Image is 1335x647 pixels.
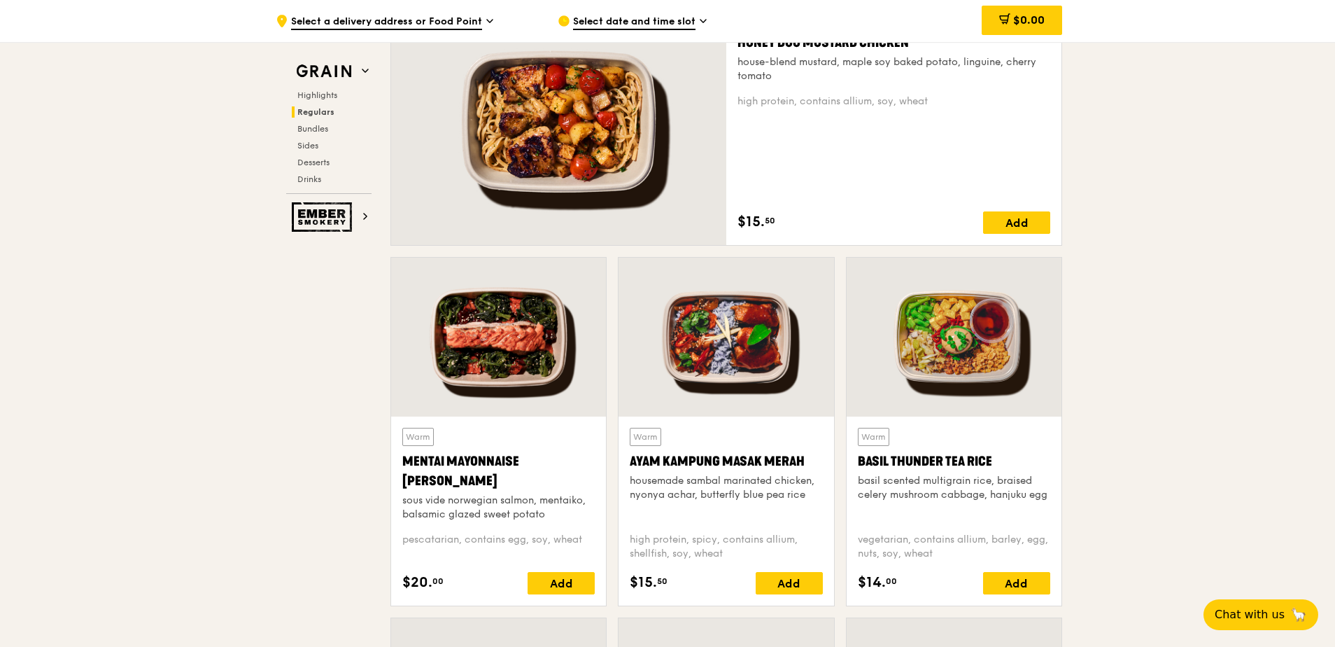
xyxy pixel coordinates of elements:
span: Regulars [297,107,334,117]
div: basil scented multigrain rice, braised celery mushroom cabbage, hanjuku egg [858,474,1050,502]
div: high protein, spicy, contains allium, shellfish, soy, wheat [630,533,822,561]
span: 00 [886,576,897,587]
div: Ayam Kampung Masak Merah [630,452,822,471]
span: $15. [630,572,657,593]
div: Add [983,572,1050,594]
div: Basil Thunder Tea Rice [858,452,1050,471]
div: housemade sambal marinated chicken, nyonya achar, butterfly blue pea rice [630,474,822,502]
span: Bundles [297,124,328,134]
div: Warm [402,428,434,446]
div: vegetarian, contains allium, barley, egg, nuts, soy, wheat [858,533,1050,561]
div: Honey Duo Mustard Chicken [737,33,1050,53]
span: Sides [297,141,318,151]
span: 00 [432,576,444,587]
span: Select a delivery address or Food Point [291,15,482,30]
span: Chat with us [1215,606,1285,623]
button: Chat with us🦙 [1203,599,1318,630]
span: Highlights [297,90,337,100]
div: Warm [630,428,661,446]
span: $14. [858,572,886,593]
div: Mentai Mayonnaise [PERSON_NAME] [402,452,595,491]
img: Grain web logo [292,59,356,84]
div: high protein, contains allium, soy, wheat [737,95,1050,109]
img: Ember Smokery web logo [292,202,356,232]
div: pescatarian, contains egg, soy, wheat [402,533,595,561]
span: Desserts [297,158,330,167]
div: Add [528,572,595,594]
span: 50 [657,576,667,587]
span: 50 [765,215,775,226]
div: house-blend mustard, maple soy baked potato, linguine, cherry tomato [737,55,1050,83]
span: $15. [737,211,765,232]
span: Select date and time slot [573,15,695,30]
span: 🦙 [1290,606,1307,623]
div: sous vide norwegian salmon, mentaiko, balsamic glazed sweet potato [402,494,595,522]
span: $0.00 [1013,13,1045,27]
div: Warm [858,428,889,446]
span: $20. [402,572,432,593]
div: Add [983,211,1050,234]
span: Drinks [297,174,321,184]
div: Add [756,572,823,594]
